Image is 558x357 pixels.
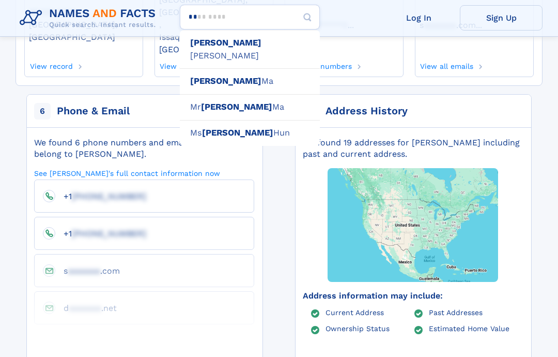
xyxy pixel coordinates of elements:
[326,104,408,118] div: Address History
[180,68,320,95] div: Ma
[29,59,73,70] a: View record
[190,38,261,48] b: [PERSON_NAME]
[55,265,120,275] a: saaaaaaa.com
[34,137,254,160] div: We found 6 phone numbers and email addresses that belong to [PERSON_NAME].
[180,30,320,69] div: [PERSON_NAME]
[68,266,100,276] span: aaaaaaa
[377,5,460,31] a: Log In
[55,228,146,238] a: +1[PHONE_NUMBER]
[180,120,320,146] div: Ms Hun
[159,31,269,54] a: Issaquah, [GEOGRAPHIC_DATA]...
[72,191,146,201] span: [PHONE_NUMBER]
[55,191,146,201] a: +1[PHONE_NUMBER]
[326,324,390,332] a: Ownership Status
[159,59,218,70] a: View all records
[34,103,51,120] span: 6
[289,59,352,70] a: View all numbers
[201,102,272,112] b: [PERSON_NAME]
[420,59,474,70] a: View all emails
[303,137,523,160] div: We found 19 addresses for [PERSON_NAME] including past and current address.
[202,128,273,138] b: [PERSON_NAME]
[16,4,164,32] img: Logo Names and Facts
[72,229,146,239] span: [PHONE_NUMBER]
[295,5,320,30] button: Search Button
[190,76,261,86] b: [PERSON_NAME]
[326,308,384,316] a: Current Address
[29,6,138,42] a: 98033-5313, [GEOGRAPHIC_DATA], [GEOGRAPHIC_DATA]
[309,139,516,311] img: Map with markers on addresses Stacey A Blakney
[55,303,117,313] a: daaaaaaa.net
[429,324,509,332] a: Estimated Home Value
[180,94,320,121] div: Mr Ma
[57,104,130,118] div: Phone & Email
[180,5,320,29] input: search input
[460,5,542,31] a: Sign Up
[303,290,523,302] div: Address information may include:
[34,168,220,178] a: See [PERSON_NAME]'s full contact information now
[69,303,101,313] span: aaaaaaa
[429,308,483,316] a: Past Addresses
